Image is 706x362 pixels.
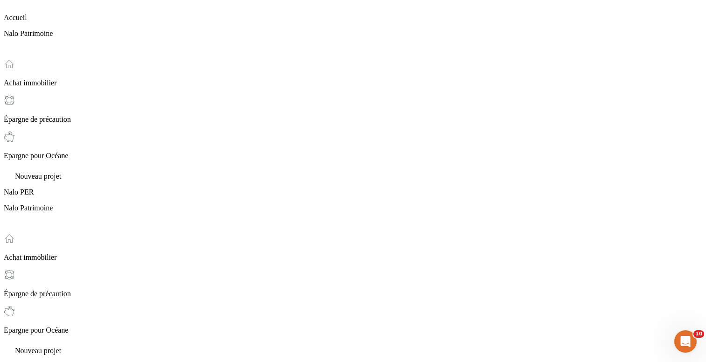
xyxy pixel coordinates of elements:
span: Nouveau projet [15,172,61,180]
p: Épargne de précaution [4,115,702,124]
p: Achat immobilier [4,79,702,87]
div: Nouveau projet [4,167,702,181]
p: Achat immobilier [4,253,702,262]
p: Epargne pour Océane [4,152,702,160]
iframe: Intercom live chat [674,330,697,353]
p: Accueil [4,14,702,22]
p: Nalo PER [4,188,702,196]
div: Achat immobilier [4,58,702,87]
div: Epargne pour Océane [4,306,702,334]
span: 10 [693,330,704,338]
div: Épargne de précaution [4,95,702,124]
p: Épargne de précaution [4,290,702,298]
div: Nouveau projet [4,342,702,355]
span: Nouveau projet [15,347,61,355]
p: Nalo Patrimoine [4,204,702,212]
div: Epargne pour Océane [4,131,702,160]
p: Epargne pour Océane [4,326,702,334]
div: Épargne de précaution [4,269,702,298]
div: Achat immobilier [4,233,702,262]
p: Nalo Patrimoine [4,29,702,38]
